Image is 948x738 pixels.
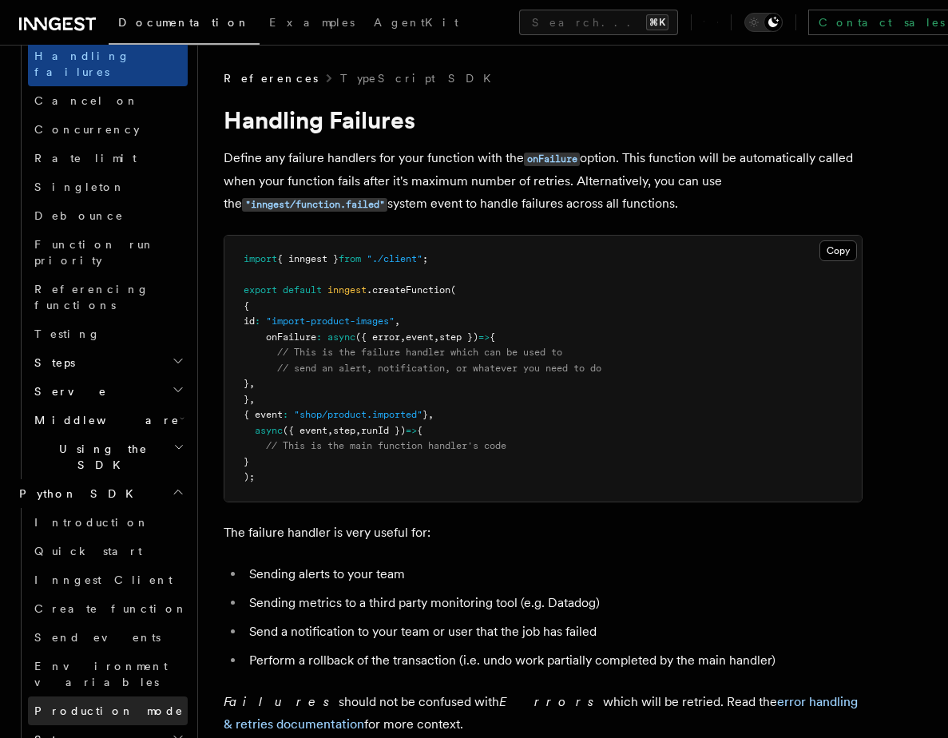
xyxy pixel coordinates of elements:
[224,694,858,732] a: error handling & retries documentation
[266,440,506,451] span: // This is the main function handler's code
[34,50,130,78] span: Handling failures
[242,198,387,212] code: "inngest/function.failed"
[244,456,249,467] span: }
[28,319,188,348] a: Testing
[34,704,184,717] span: Production mode
[244,649,863,672] li: Perform a rollback of the transaction (i.e. undo work partially completed by the main handler)
[260,5,364,43] a: Examples
[269,16,355,29] span: Examples
[361,425,406,436] span: runId })
[327,425,333,436] span: ,
[428,409,434,420] span: ,
[406,331,434,343] span: event
[34,545,142,557] span: Quick start
[422,409,428,420] span: }
[28,275,188,319] a: Referencing functions
[28,441,173,473] span: Using the SDK
[266,331,316,343] span: onFailure
[244,563,863,585] li: Sending alerts to your team
[28,144,188,173] a: Rate limit
[28,412,180,428] span: Middleware
[255,315,260,327] span: :
[499,694,603,709] em: Errors
[327,331,355,343] span: async
[34,181,125,193] span: Singleton
[283,409,288,420] span: :
[395,315,400,327] span: ,
[109,5,260,45] a: Documentation
[34,602,188,615] span: Create function
[13,479,188,508] button: Python SDK
[28,652,188,696] a: Environment variables
[646,14,668,30] kbd: ⌘K
[28,696,188,725] a: Production mode
[277,253,339,264] span: { inngest }
[417,425,422,436] span: {
[28,42,188,86] a: Handling failures
[249,394,255,405] span: ,
[13,486,143,502] span: Python SDK
[28,230,188,275] a: Function run priority
[28,115,188,144] a: Concurrency
[244,471,255,482] span: );
[28,537,188,565] a: Quick start
[439,331,478,343] span: step })
[28,565,188,594] a: Inngest Client
[244,315,255,327] span: id
[277,347,562,358] span: // This is the failure handler which can be used to
[327,284,367,296] span: inngest
[524,153,580,166] code: onFailure
[34,327,101,340] span: Testing
[294,409,422,420] span: "shop/product.imported"
[450,284,456,296] span: (
[28,434,188,479] button: Using the SDK
[28,383,107,399] span: Serve
[244,409,283,420] span: { event
[434,331,439,343] span: ,
[34,573,173,586] span: Inngest Client
[224,522,863,544] p: The failure handler is very useful for:
[744,13,783,32] button: Toggle dark mode
[283,425,327,436] span: ({ event
[316,331,322,343] span: :
[28,86,188,115] a: Cancel on
[400,331,406,343] span: ,
[244,621,863,643] li: Send a notification to your team or user that the job has failed
[34,516,149,529] span: Introduction
[244,253,277,264] span: import
[478,331,490,343] span: =>
[28,623,188,652] a: Send events
[28,348,188,377] button: Steps
[524,150,580,165] a: onFailure
[28,508,188,537] a: Introduction
[283,284,322,296] span: default
[490,331,495,343] span: {
[28,594,188,623] a: Create function
[364,5,468,43] a: AgentKit
[224,105,863,134] h1: Handling Failures
[34,283,149,311] span: Referencing functions
[34,238,155,267] span: Function run priority
[406,425,417,436] span: =>
[242,196,387,211] a: "inngest/function.failed"
[224,691,863,736] p: should not be confused with which will be retried. Read the for more context.
[374,16,458,29] span: AgentKit
[277,363,601,374] span: // send an alert, notification, or whatever you need to do
[34,631,161,644] span: Send events
[34,123,140,136] span: Concurrency
[224,70,318,86] span: References
[244,378,249,389] span: }
[118,16,250,29] span: Documentation
[333,425,355,436] span: step
[224,694,339,709] em: Failures
[355,425,361,436] span: ,
[34,94,139,107] span: Cancel on
[224,147,863,216] p: Define any failure handlers for your function with the option. This function will be automaticall...
[28,173,188,201] a: Singleton
[244,284,277,296] span: export
[28,377,188,406] button: Serve
[339,253,361,264] span: from
[255,425,283,436] span: async
[244,394,249,405] span: }
[28,406,188,434] button: Middleware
